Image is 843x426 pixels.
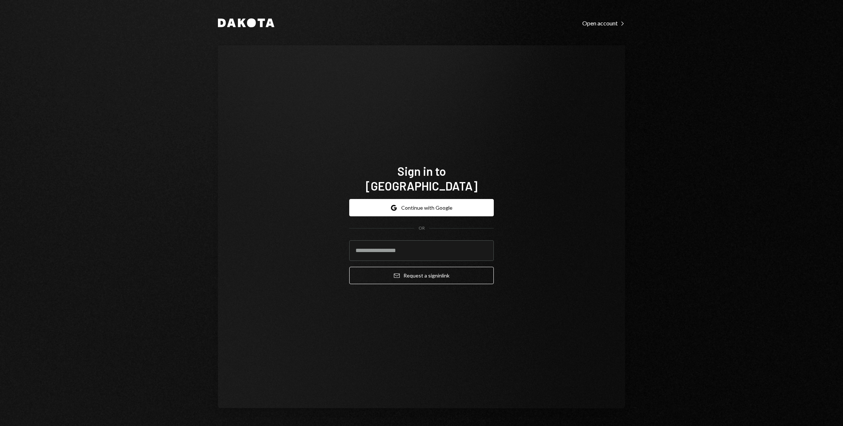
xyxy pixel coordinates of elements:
div: Open account [582,20,625,27]
a: Open account [582,19,625,27]
h1: Sign in to [GEOGRAPHIC_DATA] [349,164,494,193]
div: OR [419,225,425,231]
button: Continue with Google [349,199,494,216]
button: Request a signinlink [349,267,494,284]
